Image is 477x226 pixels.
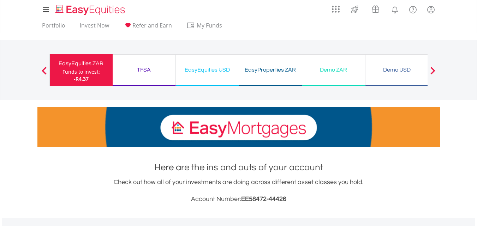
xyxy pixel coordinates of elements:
span: EE58472-44426 [241,196,286,202]
div: Demo USD [370,65,424,75]
button: Previous [37,70,51,77]
a: Vouchers [365,2,386,15]
a: Invest Now [77,22,112,33]
a: Home page [53,2,128,16]
div: Check out how all of your investments are doing across different asset classes you hold. [37,177,440,204]
div: EasyEquities USD [180,65,234,75]
button: Next [426,70,440,77]
img: vouchers-v2.svg [370,4,381,15]
h1: Here are the ins and outs of your account [37,161,440,174]
a: Refer and Earn [121,22,175,33]
a: AppsGrid [327,2,344,13]
a: FAQ's and Support [404,2,422,16]
img: EasyEquities_Logo.png [54,4,128,16]
h3: Account Number: [37,194,440,204]
div: EasyProperties ZAR [243,65,298,75]
img: thrive-v2.svg [349,4,360,15]
span: Refer and Earn [132,22,172,29]
div: EasyEquities ZAR [54,59,108,68]
div: TFSA [117,65,171,75]
a: Portfolio [39,22,68,33]
div: Demo ZAR [306,65,361,75]
img: EasyMortage Promotion Banner [37,107,440,147]
div: Funds to invest: [62,68,100,75]
span: My Funds [186,21,233,30]
span: -R4.37 [74,75,89,82]
a: My Profile [422,2,440,17]
img: grid-menu-icon.svg [332,5,340,13]
a: Notifications [386,2,404,16]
